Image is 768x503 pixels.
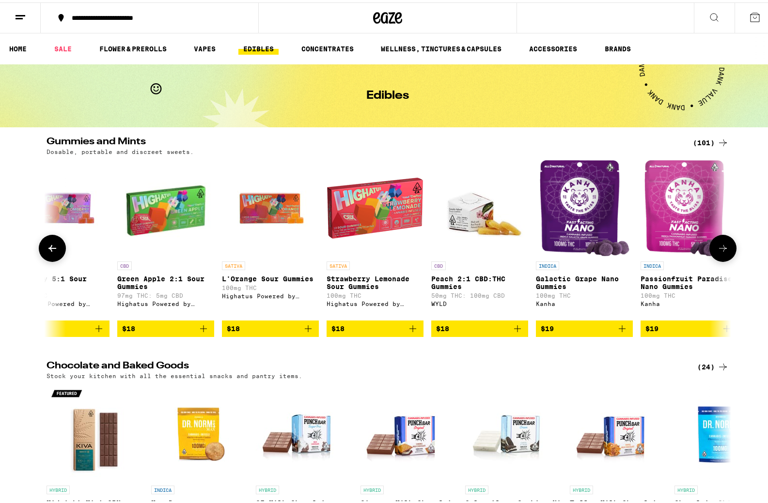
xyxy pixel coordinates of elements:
[49,41,77,52] a: SALE
[13,273,110,288] p: Pomberry 5:1 Sour Gummies
[641,157,737,318] a: Open page for Passionfruit Paradise Nano Gummies from Kanha
[327,318,423,335] button: Add to bag
[641,290,737,296] p: 100mg THC
[222,273,319,280] p: L'Orange Sour Gummies
[117,259,132,268] p: CBD
[431,298,528,305] div: WYLD
[117,273,214,288] p: Green Apple 2:1 Sour Gummies
[13,298,110,305] div: Highatus Powered by Cannabiotix
[47,135,681,146] h2: Gummies and Mints
[122,322,135,330] span: $18
[366,88,409,99] h1: Edibles
[222,259,245,268] p: SATIVA
[222,157,319,254] img: Highatus Powered by Cannabiotix - L'Orange Sour Gummies
[327,259,350,268] p: SATIVA
[431,318,528,335] button: Add to bag
[47,359,681,370] h2: Chocolate and Baked Goods
[47,483,70,492] p: HYBRID
[227,322,240,330] span: $18
[222,290,319,297] div: Highatus Powered by Cannabiotix
[645,322,658,330] span: $19
[327,290,423,296] p: 100mg THC
[189,41,220,52] a: VAPES
[431,157,528,254] img: WYLD - Peach 2:1 CBD:THC Gummies
[641,298,737,305] div: Kanha
[570,381,667,478] img: Punch Edibles - Toffee Milk Chocolate
[431,290,528,296] p: 50mg THC: 100mg CBD
[541,322,554,330] span: $19
[360,381,457,478] img: Punch Edibles - S'mores Milk Chocolate
[641,259,664,268] p: INDICA
[641,318,737,335] button: Add to bag
[536,259,559,268] p: INDICA
[151,381,248,478] img: Dr. Norm's - Max Dose: Snickerdoodle Mini Cookie - Indica
[118,157,214,254] img: Highatus Powered by Cannabiotix - Green Apple 2:1 Sour Gummies
[697,359,729,370] a: (24)
[539,157,630,254] img: Kanha - Galactic Grape Nano Gummies
[644,157,735,254] img: Kanha - Passionfruit Paradise Nano Gummies
[327,157,423,254] img: Highatus Powered by Cannabiotix - Strawberry Lemonade Sour Gummies
[13,290,110,296] p: 100mg THC
[536,318,633,335] button: Add to bag
[117,157,214,318] a: Open page for Green Apple 2:1 Sour Gummies from Highatus Powered by Cannabiotix
[117,318,214,335] button: Add to bag
[376,41,506,52] a: WELLNESS, TINCTURES & CAPSULES
[327,298,423,305] div: Highatus Powered by Cannabiotix
[94,41,172,52] a: FLOWER & PREROLLS
[431,273,528,288] p: Peach 2:1 CBD:THC Gummies
[238,41,279,52] a: EDIBLES
[47,146,194,152] p: Dosable, portable and discreet sweets.
[536,290,633,296] p: 100mg THC
[536,157,633,318] a: Open page for Galactic Grape Nano Gummies from Kanha
[331,322,345,330] span: $18
[570,483,593,492] p: HYBRID
[465,483,488,492] p: HYBRID
[6,7,70,15] span: Hi. Need any help?
[524,41,582,52] a: ACCESSORIES
[327,157,423,318] a: Open page for Strawberry Lemonade Sour Gummies from Highatus Powered by Cannabiotix
[431,157,528,318] a: Open page for Peach 2:1 CBD:THC Gummies from WYLD
[222,318,319,335] button: Add to bag
[693,135,729,146] a: (101)
[360,483,384,492] p: HYBRID
[536,273,633,288] p: Galactic Grape Nano Gummies
[222,157,319,318] a: Open page for L'Orange Sour Gummies from Highatus Powered by Cannabiotix
[297,41,359,52] a: CONCENTRATES
[600,41,636,52] a: BRANDS
[256,483,279,492] p: HYBRID
[47,381,143,478] img: Kiva Confections - Midnight Mint CBN Chocolate Bar
[465,381,562,478] img: Punch Edibles - Solventless Cookies N' Cream
[13,318,110,335] button: Add to bag
[47,370,302,377] p: Stock your kitchen with all the essential snacks and pantry items.
[13,157,110,318] a: Open page for Pomberry 5:1 Sour Gummies from Highatus Powered by Cannabiotix
[431,259,446,268] p: CBD
[327,273,423,288] p: Strawberry Lemonade Sour Gummies
[222,282,319,289] p: 100mg THC
[674,483,698,492] p: HYBRID
[151,483,174,492] p: INDICA
[436,322,449,330] span: $18
[641,273,737,288] p: Passionfruit Paradise Nano Gummies
[536,298,633,305] div: Kanha
[117,290,214,296] p: 97mg THC: 5mg CBD
[256,381,353,478] img: Punch Edibles - SF Milk Chocolate Solventless 100mg
[4,41,31,52] a: HOME
[13,157,110,254] img: Highatus Powered by Cannabiotix - Pomberry 5:1 Sour Gummies
[117,298,214,305] div: Highatus Powered by Cannabiotix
